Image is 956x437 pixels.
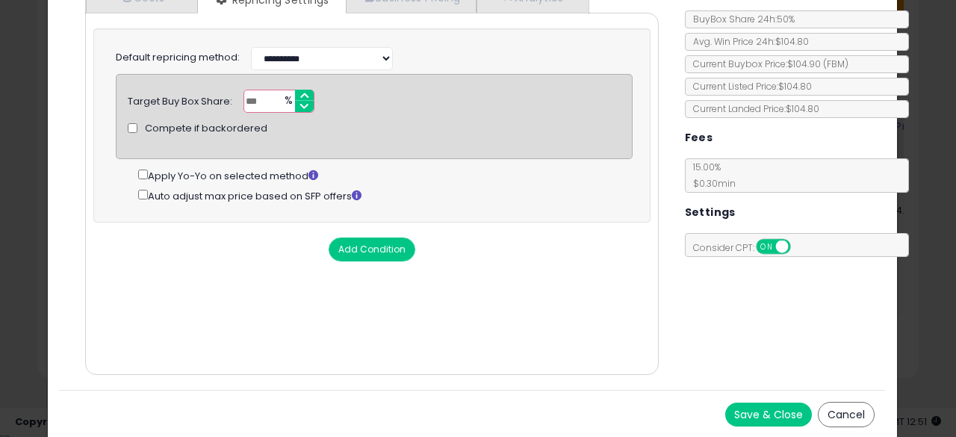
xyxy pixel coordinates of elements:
[686,177,736,190] span: $0.30 min
[116,51,240,65] label: Default repricing method:
[686,35,809,48] span: Avg. Win Price 24h: $104.80
[757,241,776,253] span: ON
[686,161,736,190] span: 15.00 %
[329,238,415,261] button: Add Condition
[686,58,848,70] span: Current Buybox Price:
[686,102,819,115] span: Current Landed Price: $104.80
[138,187,632,204] div: Auto adjust max price based on SFP offers
[686,241,810,254] span: Consider CPT:
[823,58,848,70] span: ( FBM )
[145,122,267,136] span: Compete if backordered
[685,128,713,147] h5: Fees
[818,402,875,427] button: Cancel
[725,403,812,427] button: Save & Close
[686,80,812,93] span: Current Listed Price: $104.80
[686,13,795,25] span: BuyBox Share 24h: 50%
[128,90,232,109] div: Target Buy Box Share:
[276,90,299,113] span: %
[138,167,632,184] div: Apply Yo-Yo on selected method
[685,203,736,222] h5: Settings
[788,241,812,253] span: OFF
[787,58,848,70] span: $104.90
